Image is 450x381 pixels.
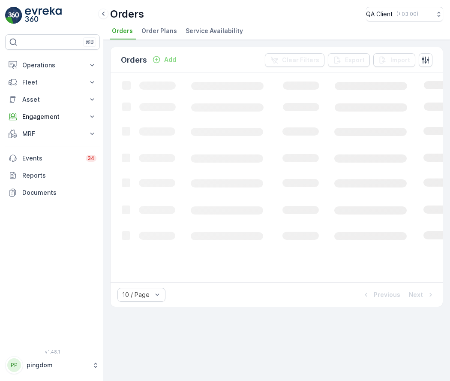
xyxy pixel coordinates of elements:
[22,188,96,197] p: Documents
[5,349,100,354] span: v 1.48.1
[25,7,62,24] img: logo_light-DOdMpM7g.png
[328,53,370,67] button: Export
[5,91,100,108] button: Asset
[141,27,177,35] span: Order Plans
[7,358,21,372] div: PP
[121,54,147,66] p: Orders
[361,290,401,300] button: Previous
[366,10,393,18] p: QA Client
[27,361,88,369] p: pingdom
[22,154,81,163] p: Events
[408,290,436,300] button: Next
[5,356,100,374] button: PPpingdom
[110,7,144,21] p: Orders
[5,184,100,201] a: Documents
[345,56,365,64] p: Export
[164,55,176,64] p: Add
[22,95,83,104] p: Asset
[22,171,96,180] p: Reports
[22,112,83,121] p: Engagement
[186,27,243,35] span: Service Availability
[366,7,443,21] button: QA Client(+03:00)
[149,54,180,65] button: Add
[373,53,415,67] button: Import
[22,61,83,70] p: Operations
[87,155,95,162] p: 34
[282,56,319,64] p: Clear Filters
[112,27,133,35] span: Orders
[5,74,100,91] button: Fleet
[5,57,100,74] button: Operations
[5,167,100,184] a: Reports
[396,11,418,18] p: ( +03:00 )
[22,78,83,87] p: Fleet
[5,125,100,142] button: MRF
[409,290,423,299] p: Next
[5,7,22,24] img: logo
[22,130,83,138] p: MRF
[85,39,94,45] p: ⌘B
[265,53,324,67] button: Clear Filters
[374,290,400,299] p: Previous
[5,150,100,167] a: Events34
[390,56,410,64] p: Import
[5,108,100,125] button: Engagement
